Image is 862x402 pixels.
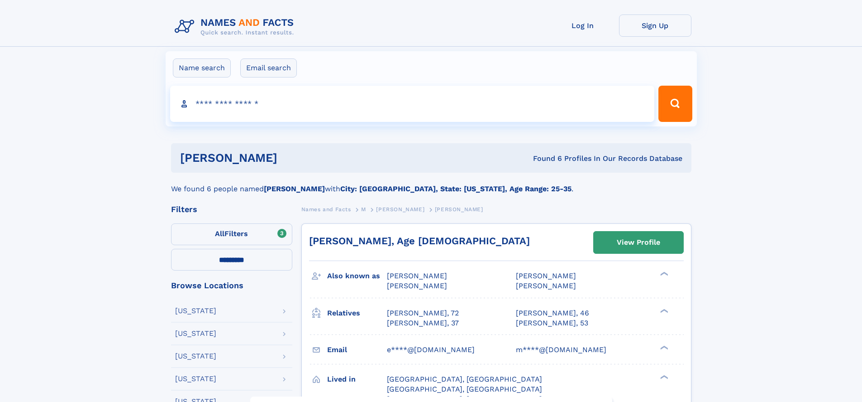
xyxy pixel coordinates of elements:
[309,235,530,247] a: [PERSON_NAME], Age [DEMOGRAPHIC_DATA]
[175,307,216,315] div: [US_STATE]
[340,184,571,193] b: City: [GEOGRAPHIC_DATA], State: [US_STATE], Age Range: 25-35
[658,86,692,122] button: Search Button
[435,206,483,213] span: [PERSON_NAME]
[173,58,231,77] label: Name search
[516,318,588,328] a: [PERSON_NAME], 53
[594,232,683,253] a: View Profile
[301,203,351,215] a: Names and Facts
[171,15,301,39] img: Logo Names and Facts
[171,205,292,213] div: Filters
[361,203,366,215] a: M
[617,232,660,253] div: View Profile
[215,229,224,238] span: All
[387,281,447,290] span: [PERSON_NAME]
[658,271,669,277] div: ❯
[240,58,297,77] label: Email search
[658,344,669,350] div: ❯
[547,15,619,37] a: Log In
[175,330,216,337] div: [US_STATE]
[619,15,691,37] a: Sign Up
[180,152,405,164] h1: [PERSON_NAME]
[387,271,447,280] span: [PERSON_NAME]
[376,203,424,215] a: [PERSON_NAME]
[405,154,682,164] div: Found 6 Profiles In Our Records Database
[327,305,387,321] h3: Relatives
[171,281,292,290] div: Browse Locations
[516,308,589,318] a: [PERSON_NAME], 46
[658,374,669,380] div: ❯
[387,385,542,393] span: [GEOGRAPHIC_DATA], [GEOGRAPHIC_DATA]
[170,86,655,122] input: search input
[175,353,216,360] div: [US_STATE]
[327,268,387,284] h3: Also known as
[387,308,459,318] a: [PERSON_NAME], 72
[387,375,542,383] span: [GEOGRAPHIC_DATA], [GEOGRAPHIC_DATA]
[264,184,325,193] b: [PERSON_NAME]
[376,206,424,213] span: [PERSON_NAME]
[658,308,669,314] div: ❯
[387,318,459,328] a: [PERSON_NAME], 37
[327,372,387,387] h3: Lived in
[516,271,576,280] span: [PERSON_NAME]
[361,206,366,213] span: M
[175,375,216,383] div: [US_STATE]
[516,281,576,290] span: [PERSON_NAME]
[171,223,292,245] label: Filters
[327,342,387,358] h3: Email
[171,173,691,194] div: We found 6 people named with .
